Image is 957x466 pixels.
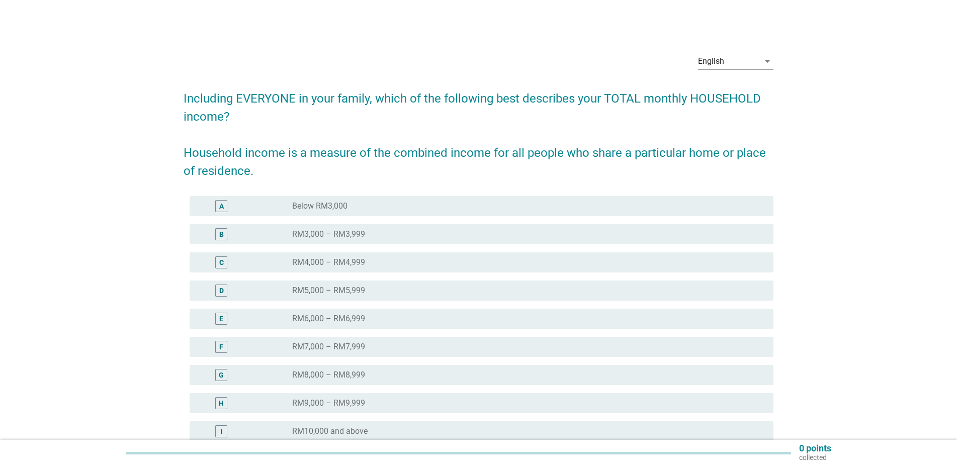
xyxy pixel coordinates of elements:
[219,398,224,409] div: H
[698,57,724,66] div: English
[292,229,365,239] label: RM3,000 – RM3,999
[219,342,223,352] div: F
[219,201,224,212] div: A
[219,257,224,268] div: C
[292,286,365,296] label: RM5,000 – RM5,999
[292,257,365,267] label: RM4,000 – RM4,999
[799,444,831,453] p: 0 points
[219,286,224,296] div: D
[292,426,368,436] label: RM10,000 and above
[292,201,347,211] label: Below RM3,000
[219,314,223,324] div: E
[219,229,224,240] div: B
[219,370,224,381] div: G
[184,79,773,180] h2: Including EVERYONE in your family, which of the following best describes your TOTAL monthly HOUSE...
[220,426,222,437] div: I
[292,398,365,408] label: RM9,000 – RM9,999
[799,453,831,462] p: collected
[292,342,365,352] label: RM7,000 – RM7,999
[761,55,773,67] i: arrow_drop_down
[292,314,365,324] label: RM6,000 – RM6,999
[292,370,365,380] label: RM8,000 – RM8,999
